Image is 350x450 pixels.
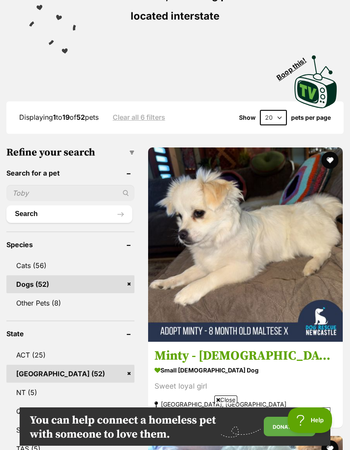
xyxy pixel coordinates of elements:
header: Search for a pet [6,169,134,177]
a: ACT (25) [6,346,134,364]
a: Minty - [DEMOGRAPHIC_DATA] Maltese X small [DEMOGRAPHIC_DATA] Dog Sweet loyal girl [GEOGRAPHIC_DA... [148,341,343,428]
div: Sweet loyal girl [155,381,336,392]
strong: [GEOGRAPHIC_DATA], [GEOGRAPHIC_DATA] [155,398,336,410]
img: Minty - 8 Month Old Maltese X - Maltese x Shih Tzu x Pomeranian Dog [148,147,343,342]
button: Search [6,205,132,222]
button: favourite [321,152,338,169]
a: [GEOGRAPHIC_DATA] (52) [6,365,134,383]
strong: 19 [62,113,70,121]
strong: small [DEMOGRAPHIC_DATA] Dog [155,364,336,376]
a: QLD (25) [6,402,134,420]
strong: 1 [53,113,56,121]
span: Close [214,395,237,404]
img: PetRescue TV logo [295,55,337,108]
a: Boop this! [295,48,337,110]
input: Toby [6,185,134,201]
a: Dogs (52) [6,275,134,293]
iframe: Advertisement [20,407,330,446]
header: Species [6,241,134,248]
label: pets per page [291,114,331,121]
strong: 52 [76,113,85,121]
h3: Refine your search [6,147,134,159]
span: Boop this! [275,51,315,81]
h3: Minty - [DEMOGRAPHIC_DATA] Maltese X [155,348,336,364]
a: NT (5) [6,384,134,401]
span: Displaying to of pets [19,113,99,121]
iframe: Help Scout Beacon - Open [288,407,333,433]
span: Show [239,114,256,121]
a: Other Pets (8) [6,294,134,312]
header: State [6,330,134,337]
a: Clear all 6 filters [113,113,165,121]
a: Cats (56) [6,257,134,274]
a: SA (6) [6,421,134,439]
